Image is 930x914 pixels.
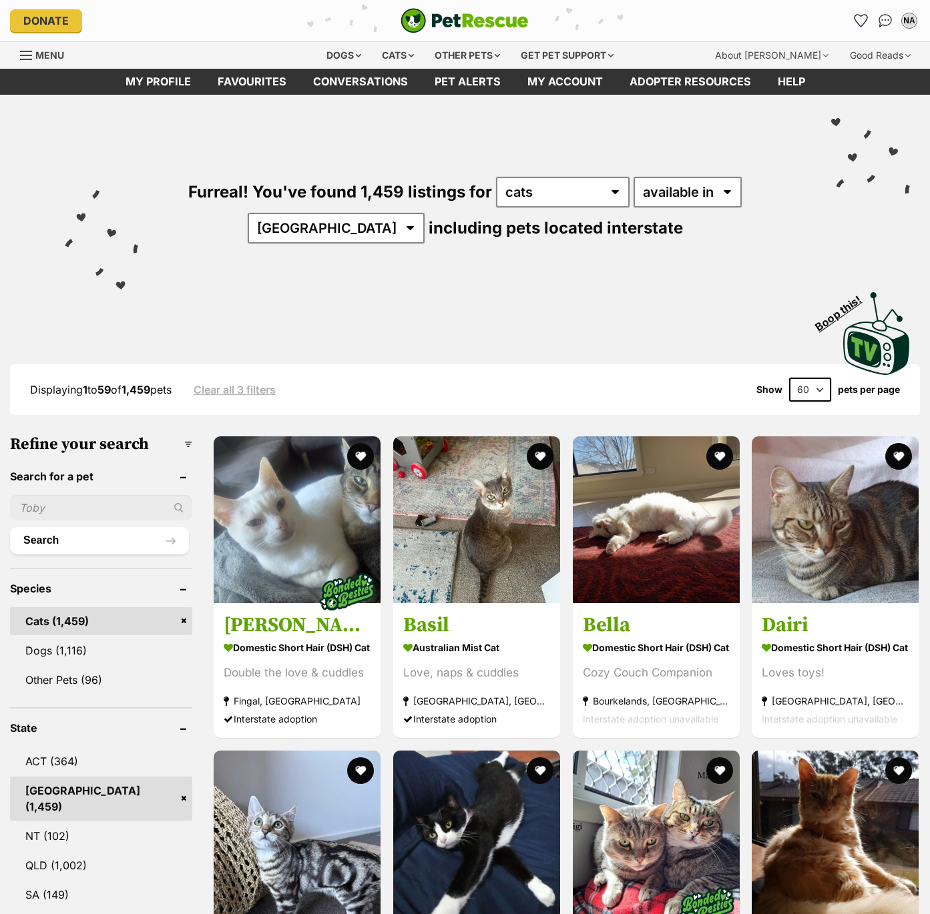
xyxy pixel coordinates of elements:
strong: Australian Mist Cat [403,638,550,657]
div: NA [903,14,916,27]
div: Get pet support [511,42,623,69]
a: Pet alerts [421,69,514,95]
h3: [PERSON_NAME] & [PERSON_NAME] [224,612,371,638]
strong: Domestic Short Hair (DSH) Cat [762,638,909,657]
a: Boop this! [843,280,910,378]
img: Finn & Rudy - Domestic Short Hair (DSH) Cat [214,436,381,603]
strong: Fingal, [GEOGRAPHIC_DATA] [224,692,371,710]
a: Donate [10,9,82,32]
img: logo-cat-932fe2b9b8326f06289b0f2fb663e598f794de774fb13d1741a6617ecf9a85b4.svg [401,8,529,33]
button: favourite [885,757,912,784]
span: Interstate adoption unavailable [583,713,718,725]
span: Furreal! You've found 1,459 listings for [188,182,492,201]
strong: 1 [83,383,87,396]
span: Show [756,384,782,395]
a: Cats (1,459) [10,607,192,635]
a: Favourites [851,10,872,31]
a: Basil Australian Mist Cat Love, naps & cuddles [GEOGRAPHIC_DATA], [GEOGRAPHIC_DATA] Interstate ad... [393,602,560,738]
img: PetRescue TV logo [843,292,910,375]
div: Other pets [425,42,509,69]
header: Search for a pet [10,470,192,482]
button: favourite [347,757,374,784]
button: favourite [347,443,374,470]
ul: Account quick links [851,10,920,31]
strong: Domestic Short Hair (DSH) Cat [224,638,371,657]
img: bonded besties [314,558,381,625]
strong: 1,459 [122,383,150,396]
span: Displaying to of pets [30,383,172,396]
a: My account [514,69,616,95]
a: PetRescue [401,8,529,33]
strong: [GEOGRAPHIC_DATA], [GEOGRAPHIC_DATA] [403,692,550,710]
button: favourite [527,757,553,784]
a: My profile [112,69,204,95]
div: Double the love & cuddles [224,664,371,682]
a: QLD (1,002) [10,851,192,879]
a: Other Pets (96) [10,666,192,694]
a: Adopter resources [616,69,764,95]
span: Boop this! [813,285,875,333]
h3: Refine your search [10,435,192,454]
strong: [GEOGRAPHIC_DATA], [GEOGRAPHIC_DATA] [762,692,909,710]
h3: Dairi [762,612,909,638]
div: Cats [373,42,423,69]
a: Menu [20,42,73,66]
div: Cozy Couch Companion [583,664,730,682]
h3: Bella [583,612,730,638]
button: My account [899,10,920,31]
button: favourite [706,443,732,470]
button: favourite [527,443,553,470]
div: Interstate adoption [403,710,550,728]
a: [PERSON_NAME] & [PERSON_NAME] Domestic Short Hair (DSH) Cat Double the love & cuddles Fingal, [GE... [214,602,381,738]
div: Love, naps & cuddles [403,664,550,682]
img: Dairi - Domestic Short Hair (DSH) Cat [752,436,919,603]
span: Menu [35,49,64,61]
a: conversations [300,69,421,95]
img: Bella - Domestic Short Hair (DSH) Cat [573,436,740,603]
header: State [10,722,192,734]
strong: Bourkelands, [GEOGRAPHIC_DATA] [583,692,730,710]
strong: Domestic Short Hair (DSH) Cat [583,638,730,657]
a: Conversations [875,10,896,31]
label: pets per page [838,384,900,395]
a: Help [764,69,819,95]
span: Interstate adoption unavailable [762,713,897,725]
a: Dairi Domestic Short Hair (DSH) Cat Loves toys! [GEOGRAPHIC_DATA], [GEOGRAPHIC_DATA] Interstate a... [752,602,919,738]
div: Loves toys! [762,664,909,682]
a: Clear all 3 filters [194,384,276,396]
div: Interstate adoption [224,710,371,728]
div: Good Reads [841,42,920,69]
button: Search [10,527,189,554]
a: NT (102) [10,822,192,850]
iframe: Help Scout Beacon - Open [833,847,903,887]
span: including pets located interstate [429,218,683,238]
a: Bella Domestic Short Hair (DSH) Cat Cozy Couch Companion Bourkelands, [GEOGRAPHIC_DATA] Interstat... [573,602,740,738]
div: About [PERSON_NAME] [706,42,838,69]
a: Favourites [204,69,300,95]
img: Basil - Australian Mist Cat [393,436,560,603]
a: SA (149) [10,881,192,909]
h3: Basil [403,612,550,638]
img: chat-41dd97257d64d25036548639549fe6c8038ab92f7586957e7f3b1b290dea8141.svg [879,14,893,27]
button: favourite [706,757,732,784]
a: ACT (364) [10,747,192,775]
strong: 59 [97,383,111,396]
a: [GEOGRAPHIC_DATA] (1,459) [10,777,192,821]
button: favourite [885,443,912,470]
a: Dogs (1,116) [10,636,192,664]
input: Toby [10,495,192,520]
header: Species [10,582,192,594]
div: Dogs [317,42,371,69]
